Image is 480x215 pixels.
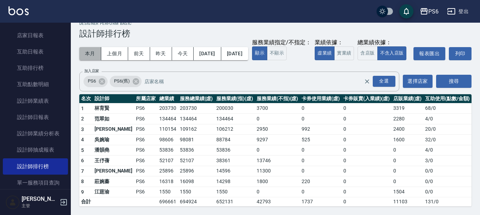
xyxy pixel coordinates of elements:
div: PS6 [84,76,108,87]
button: 顯示 [252,46,267,60]
button: Open [371,74,397,88]
th: 店販業績(虛) [392,94,423,103]
td: [PERSON_NAME] [93,166,134,176]
a: 設計師抽成報表 [3,142,68,158]
th: 名次 [79,94,93,103]
span: 4 [81,137,84,142]
h3: 設計師排行榜 [79,29,472,39]
td: 53836 [178,145,215,155]
td: 莊婉蓁 [93,176,134,187]
th: 服務總業績(虛) [178,94,215,103]
td: 林育賢 [93,103,134,114]
td: 0 [342,145,392,155]
input: 店家名稱 [143,75,376,87]
td: 652131 [215,197,255,206]
th: 服務業績(不指)(虛) [255,94,300,103]
a: 設計師業績表 [3,93,68,109]
td: 131 / 0 [423,197,472,206]
button: 實業績 [334,46,354,60]
span: PS6(舊) [110,78,134,85]
td: 0 [300,114,342,124]
span: 5 [81,147,84,153]
td: 220 [300,176,342,187]
td: PS6 [134,155,158,166]
td: PS6 [134,176,158,187]
button: 上個月 [101,47,128,60]
div: PS6(舊) [110,76,142,87]
td: 25896 [178,166,215,176]
th: 卡券使用業績(虛) [300,94,342,103]
td: 0 [300,145,342,155]
td: 2950 [255,124,300,135]
td: 0 [300,187,342,197]
td: 0 [255,187,300,197]
a: 互助日報表 [3,44,68,60]
button: 本月 [79,47,101,60]
td: 0 [342,187,392,197]
th: 卡券販賣(入業績)(虛) [342,94,392,103]
td: 0 [392,166,423,176]
td: PS6 [134,114,158,124]
button: 列印 [449,47,472,60]
td: 0 [342,114,392,124]
button: [DATE] [221,47,248,60]
td: PS6 [134,124,158,135]
a: 互助點數明細 [3,76,68,92]
span: 9 [81,189,84,195]
a: 互助排行榜 [3,60,68,76]
td: 42793 [255,197,300,206]
button: 登出 [444,5,472,18]
td: 200030 [215,103,255,114]
td: 0 [342,103,392,114]
button: 搜尋 [436,75,472,88]
h5: [PERSON_NAME] [22,196,58,203]
img: Logo [8,6,29,15]
td: 0 [342,155,392,166]
div: 業績依據： [315,39,354,46]
td: 88784 [215,135,255,145]
td: 0 [392,145,423,155]
td: 0 [392,155,423,166]
td: 53836 [158,145,178,155]
td: 1550 [215,187,255,197]
div: 總業績依據： [358,39,410,46]
td: 1550 [178,187,215,197]
th: 互助使用(點數/金額) [423,94,472,103]
button: 不含入店販 [377,46,407,60]
button: 今天 [172,47,194,60]
a: 單一服務項目查詢 [3,175,68,191]
button: 前天 [128,47,150,60]
td: 203730 [178,103,215,114]
td: 696661 [158,197,178,206]
td: 江莛渝 [93,187,134,197]
th: 總業績 [158,94,178,103]
td: 25896 [158,166,178,176]
span: 3 [81,126,84,132]
td: 王伃蒨 [93,155,134,166]
td: 潘韻堯 [93,145,134,155]
a: 店家日報表 [3,27,68,44]
td: 11300 [255,166,300,176]
td: 52107 [158,155,178,166]
td: 4 / 0 [423,114,472,124]
td: 134464 [215,114,255,124]
td: 4 / 0 [423,145,472,155]
span: 2 [81,116,84,121]
button: PS6 [417,4,441,19]
td: 16318 [158,176,178,187]
td: 0 [342,135,392,145]
td: 0 [255,145,300,155]
td: 52107 [178,155,215,166]
a: 設計師日報表 [3,109,68,125]
button: 報表匯出 [413,47,445,60]
td: 53836 [215,145,255,155]
td: 109162 [178,124,215,135]
td: 14298 [215,176,255,187]
td: 0 [342,176,392,187]
div: 服務業績指定/不指定： [252,39,311,46]
td: 13746 [255,155,300,166]
td: 992 [300,124,342,135]
button: 不顯示 [267,46,287,60]
td: 0 [342,124,392,135]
